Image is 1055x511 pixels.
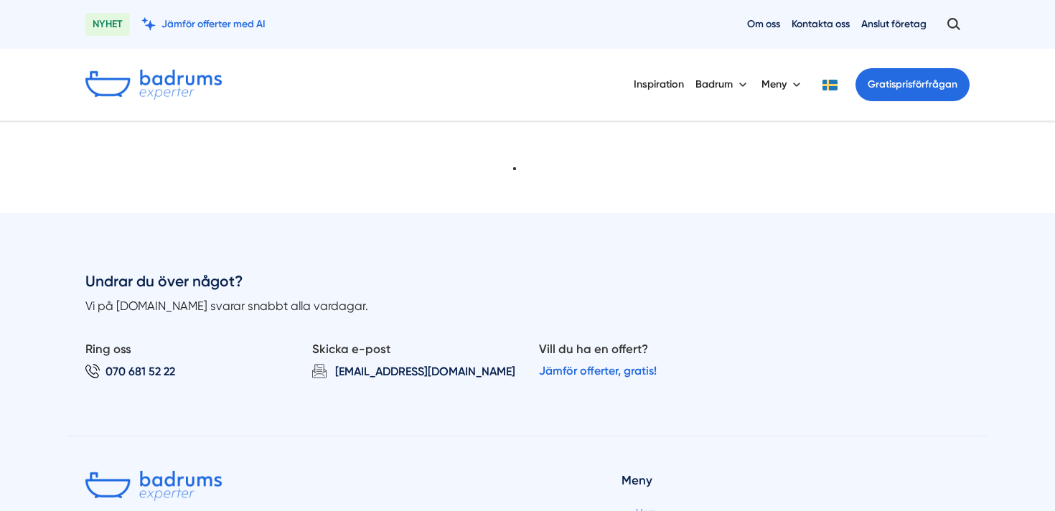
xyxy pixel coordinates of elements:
[141,17,266,31] a: Jämför offerter med AI
[747,17,780,31] a: Om oss
[85,339,289,364] p: Ring oss
[634,66,684,103] a: Inspiration
[539,339,743,364] p: Vill du ha en offert?
[868,78,896,90] span: Gratis
[855,68,970,101] a: Gratisprisförfrågan
[105,365,175,378] span: 070 681 52 22
[861,17,927,31] a: Anslut företag
[761,66,804,103] button: Meny
[85,364,289,378] a: 070 681 52 22
[695,66,750,103] button: Badrum
[312,339,516,364] p: Skicka e-post
[539,364,657,378] a: Jämför offerter, gratis!
[622,471,970,494] h4: Meny
[161,17,266,31] span: Jämför offerter med AI
[85,13,130,36] span: NYHET
[792,17,850,31] a: Kontakta oss
[335,365,515,378] span: [EMAIL_ADDRESS][DOMAIN_NAME]
[85,297,970,316] p: Vi på [DOMAIN_NAME] svarar snabbt alla vardagar.
[85,471,222,501] img: Badrumsexperter.se logotyp
[85,271,970,297] h3: Undrar du över något?
[312,364,516,378] a: [EMAIL_ADDRESS][DOMAIN_NAME]
[85,70,222,100] img: Badrumsexperter.se logotyp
